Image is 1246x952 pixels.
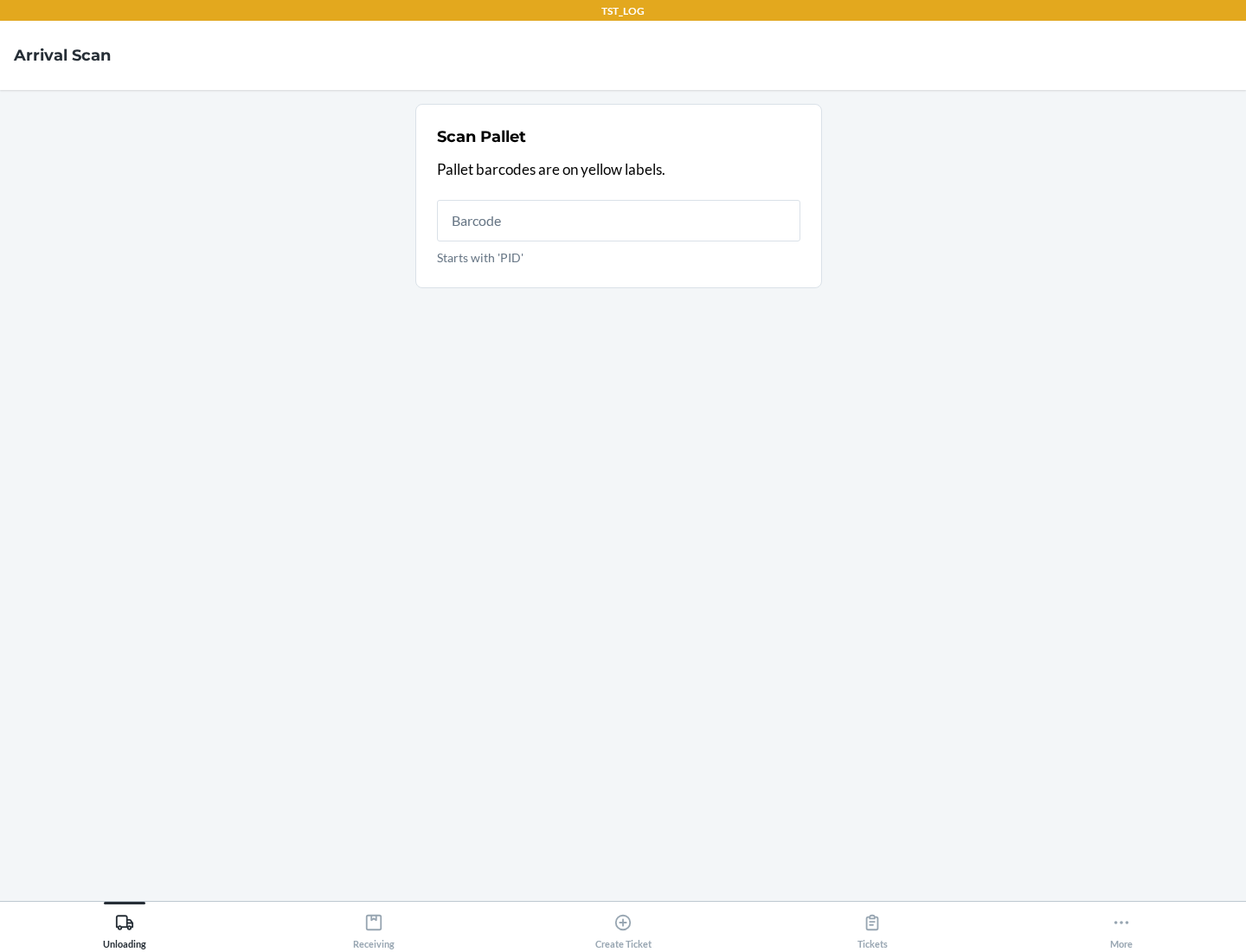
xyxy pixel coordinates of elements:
[249,902,498,949] button: Receiving
[14,44,111,67] h4: Arrival Scan
[437,158,800,181] p: Pallet barcodes are on yellow labels.
[353,906,395,949] div: Receiving
[498,902,748,949] button: Create Ticket
[857,906,888,949] div: Tickets
[437,200,800,241] input: Starts with 'PID'
[437,248,800,267] p: Starts with 'PID'
[997,902,1246,949] button: More
[748,902,997,949] button: Tickets
[595,906,652,949] div: Create Ticket
[437,125,526,148] h2: Scan Pallet
[601,3,645,19] p: TST_LOG
[103,906,146,949] div: Unloading
[1110,906,1133,949] div: More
